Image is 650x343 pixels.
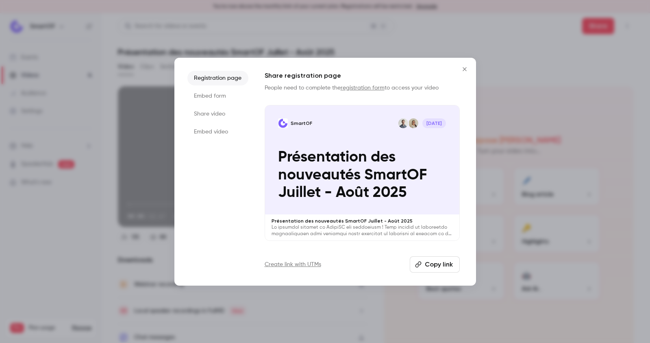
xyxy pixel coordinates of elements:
span: [DATE] [422,118,446,128]
p: SmartOF [291,120,312,127]
p: Présentation des nouveautés SmartOF Juillet - Août 2025 [278,149,446,201]
a: Présentation des nouveautés SmartOF Juillet - Août 2025SmartOFAnaïs GrangerBarnabé Chauvin[DATE]P... [265,105,460,241]
button: Copy link [410,256,460,273]
li: Embed form [187,89,248,103]
p: Présentation des nouveautés SmartOF Juillet - Août 2025 [272,218,453,224]
img: Barnabé Chauvin [398,118,408,128]
a: registration form [341,85,385,91]
li: Embed video [187,125,248,139]
img: Présentation des nouveautés SmartOF Juillet - Août 2025 [278,118,288,128]
li: Registration page [187,71,248,85]
a: Create link with UTMs [265,260,321,269]
p: People need to complete the to access your video [265,84,460,92]
h1: Share registration page [265,71,460,81]
img: Anaïs Granger [409,118,418,128]
button: Close [457,61,473,77]
li: Share video [187,107,248,121]
p: Lo ipsumdol sitamet co AdipiSC eli seddoeiusm ! Temp incidid ut laboreetdo magnaaliquaen admi ven... [272,224,453,237]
